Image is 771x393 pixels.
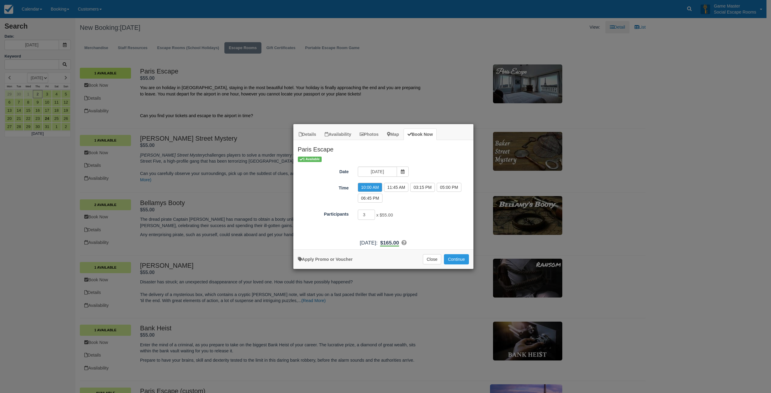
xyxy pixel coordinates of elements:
[293,167,353,175] label: Date
[298,157,322,162] span: 1 Available
[358,183,382,192] label: 10:00 AM
[298,257,353,262] a: Apply Voucher
[358,210,375,220] input: Participants
[358,194,382,203] label: 06:45 PM
[380,240,399,246] b: $165.00
[437,183,461,192] label: 05:00 PM
[293,140,473,246] div: Item Modal
[410,183,435,192] label: 03:15 PM
[444,254,469,264] button: Add to Booking
[384,183,408,192] label: 11:45 AM
[356,129,382,140] a: Photos
[376,213,393,218] span: x $55.00
[293,209,353,217] label: Participants
[404,129,437,140] a: Book Now
[360,240,376,246] span: [DATE]
[423,254,442,264] button: Close
[295,129,320,140] a: Details
[293,183,353,191] label: Time
[293,239,473,247] div: :
[383,129,403,140] a: Map
[321,129,355,140] a: Availability
[293,140,473,156] h2: Paris Escape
